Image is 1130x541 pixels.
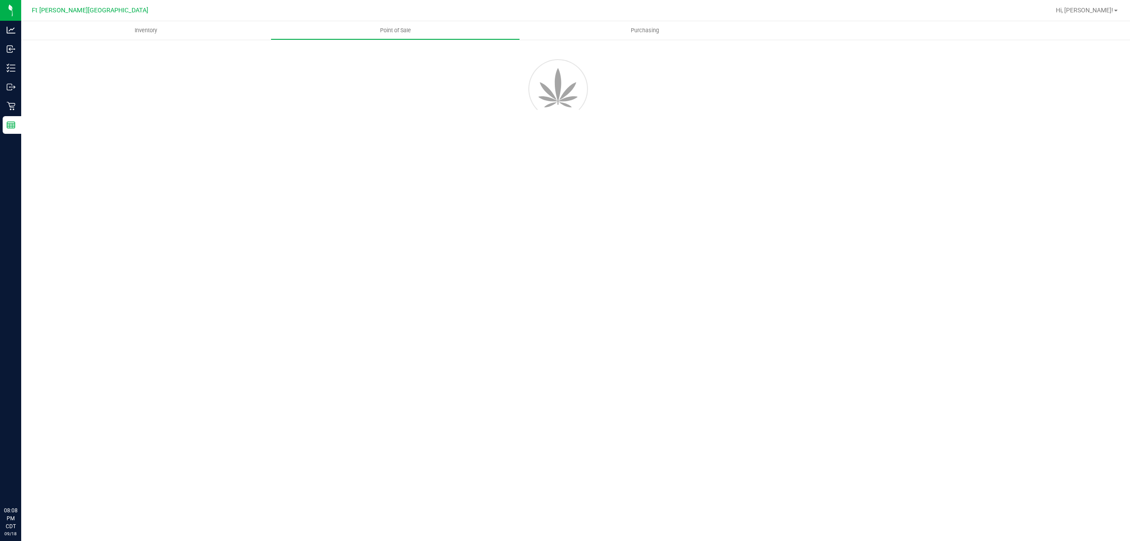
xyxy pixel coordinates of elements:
[123,26,169,34] span: Inventory
[7,121,15,129] inline-svg: Reports
[271,21,520,40] a: Point of Sale
[7,45,15,53] inline-svg: Inbound
[520,21,769,40] a: Purchasing
[21,21,271,40] a: Inventory
[4,530,17,537] p: 09/18
[7,26,15,34] inline-svg: Analytics
[7,64,15,72] inline-svg: Inventory
[7,102,15,110] inline-svg: Retail
[32,7,148,14] span: Ft [PERSON_NAME][GEOGRAPHIC_DATA]
[1056,7,1113,14] span: Hi, [PERSON_NAME]!
[4,507,17,530] p: 08:08 PM CDT
[619,26,671,34] span: Purchasing
[7,83,15,91] inline-svg: Outbound
[368,26,423,34] span: Point of Sale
